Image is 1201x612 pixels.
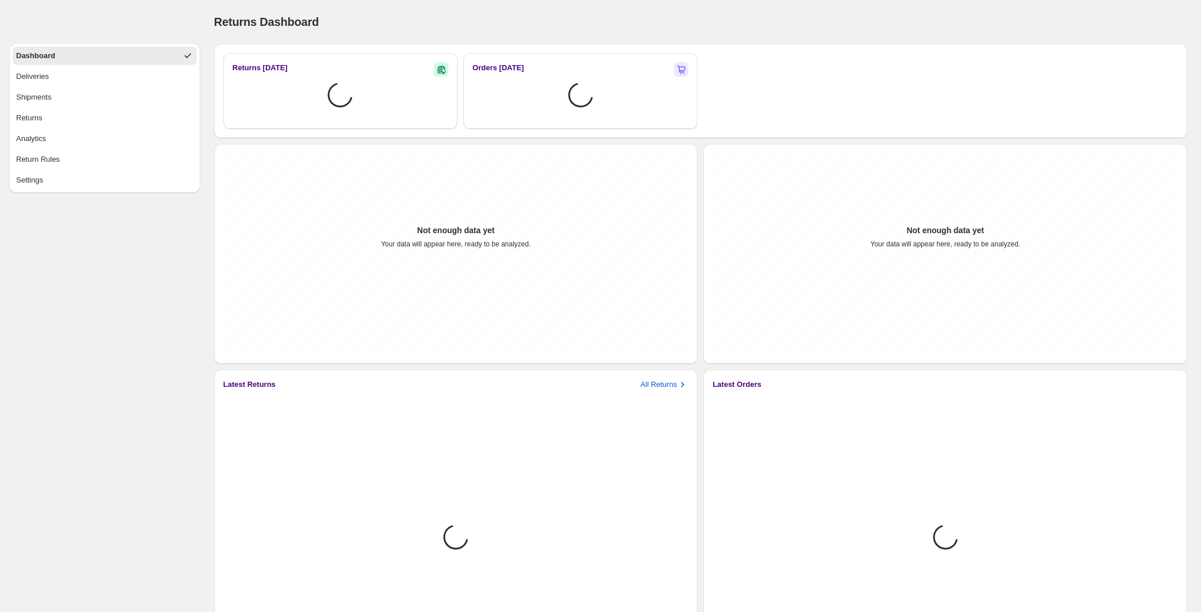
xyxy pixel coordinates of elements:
[13,109,197,127] button: Returns
[16,50,55,62] div: Dashboard
[232,62,288,74] h3: Returns [DATE]
[16,92,51,103] div: Shipments
[472,62,524,74] h2: Orders [DATE]
[712,379,761,390] h3: Latest Orders
[13,47,197,65] button: Dashboard
[16,112,43,124] div: Returns
[13,67,197,86] button: Deliveries
[16,174,43,186] div: Settings
[16,133,46,145] div: Analytics
[13,150,197,169] button: Return Rules
[223,379,276,390] h3: Latest Returns
[13,171,197,189] button: Settings
[214,16,319,28] span: Returns Dashboard
[640,379,689,390] button: All Returns
[16,71,49,82] div: Deliveries
[13,130,197,148] button: Analytics
[640,379,677,390] p: All Returns
[16,154,60,165] div: Return Rules
[13,88,197,107] button: Shipments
